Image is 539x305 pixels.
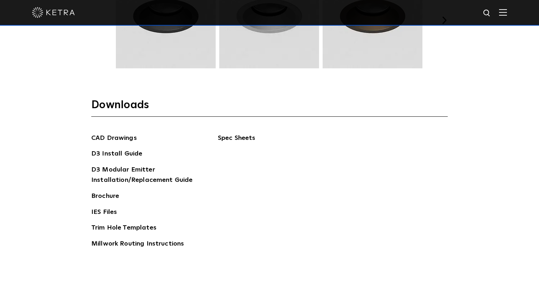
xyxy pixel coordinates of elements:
a: IES Files [91,207,117,219]
img: Hamburger%20Nav.svg [499,9,507,16]
a: D3 Modular Emitter Installation/Replacement Guide [91,165,198,186]
a: Millwork Routing Instructions [91,239,184,250]
img: ketra-logo-2019-white [32,7,75,18]
a: Brochure [91,191,119,203]
h3: Downloads [91,98,448,117]
a: D3 Install Guide [91,149,142,160]
span: Spec Sheets [218,133,305,149]
a: Trim Hole Templates [91,223,156,234]
img: search icon [483,9,492,18]
a: CAD Drawings [91,133,137,144]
